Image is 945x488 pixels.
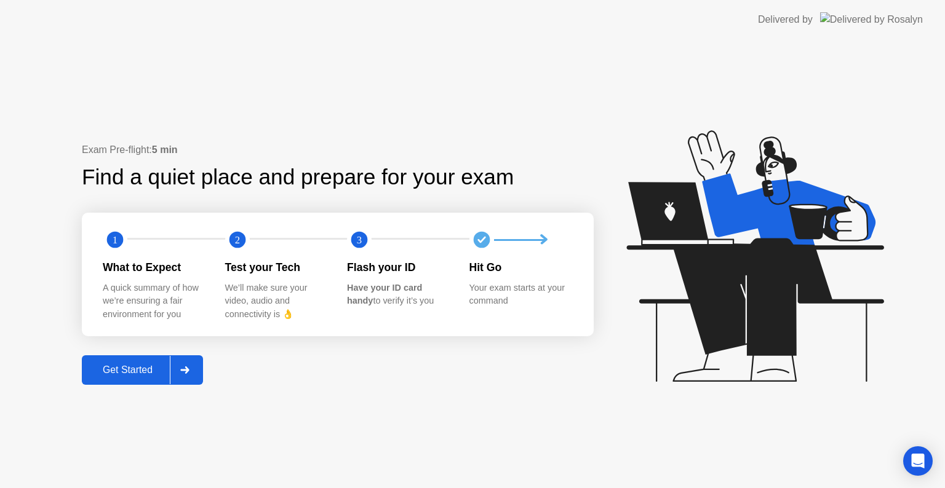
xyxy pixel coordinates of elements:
div: Hit Go [469,259,572,275]
b: Have your ID card handy [347,283,422,306]
img: Delivered by Rosalyn [820,12,923,26]
div: Flash your ID [347,259,450,275]
div: Get Started [86,364,170,376]
div: Delivered by [758,12,813,27]
text: 1 [113,234,118,246]
b: 5 min [152,144,178,155]
div: Your exam starts at your command [469,281,572,308]
div: Exam Pre-flight: [82,143,594,157]
div: Find a quiet place and prepare for your exam [82,161,516,194]
div: We’ll make sure your video, audio and connectivity is 👌 [225,281,328,321]
div: What to Expect [103,259,205,275]
div: A quick summary of how we’re ensuring a fair environment for you [103,281,205,321]
text: 2 [234,234,239,246]
div: Open Intercom Messenger [903,446,933,476]
div: Test your Tech [225,259,328,275]
button: Get Started [82,355,203,385]
text: 3 [357,234,362,246]
div: to verify it’s you [347,281,450,308]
